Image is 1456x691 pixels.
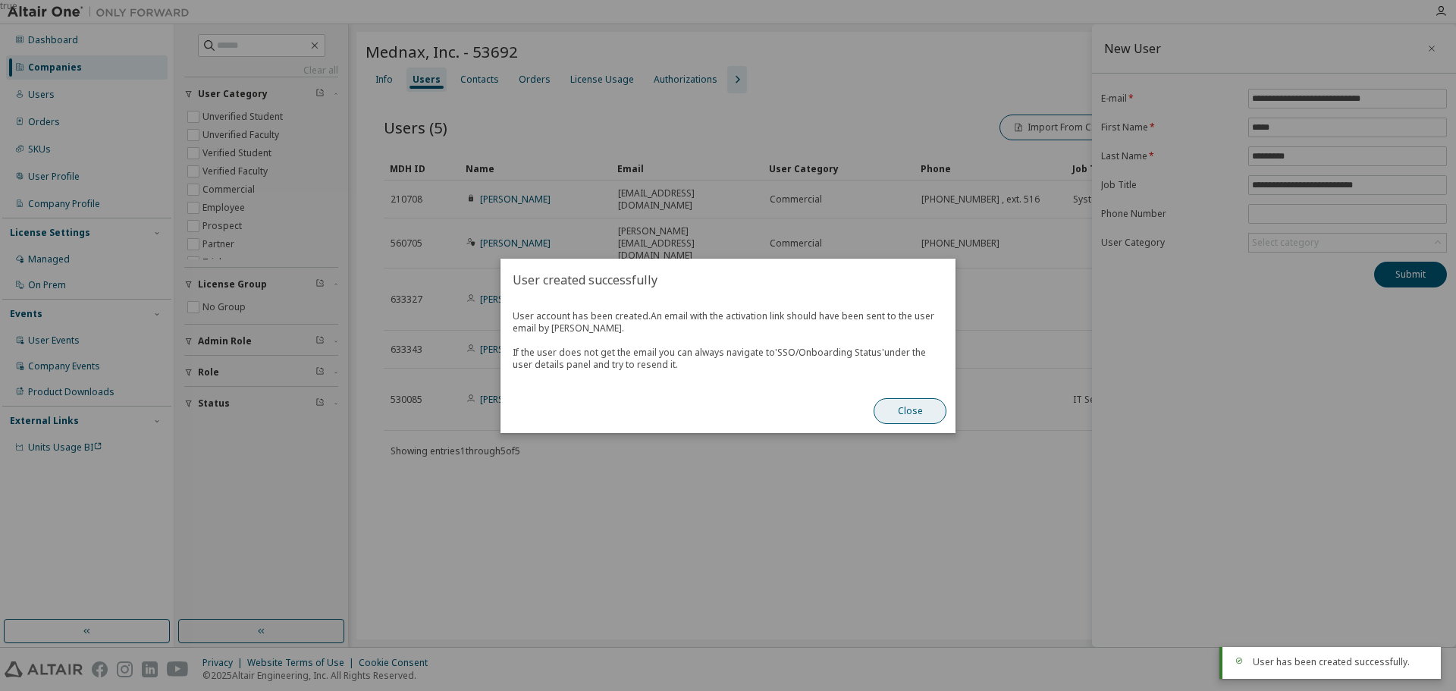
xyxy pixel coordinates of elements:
[775,346,884,359] em: 'SSO/Onboarding Status'
[874,398,946,424] button: Close
[500,259,955,301] h2: User created successfully
[513,310,943,371] span: User account has been created.
[513,309,934,371] span: An email with the activation link should have been sent to the user email by [PERSON_NAME]. If th...
[1253,656,1429,668] div: User has been created successfully.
